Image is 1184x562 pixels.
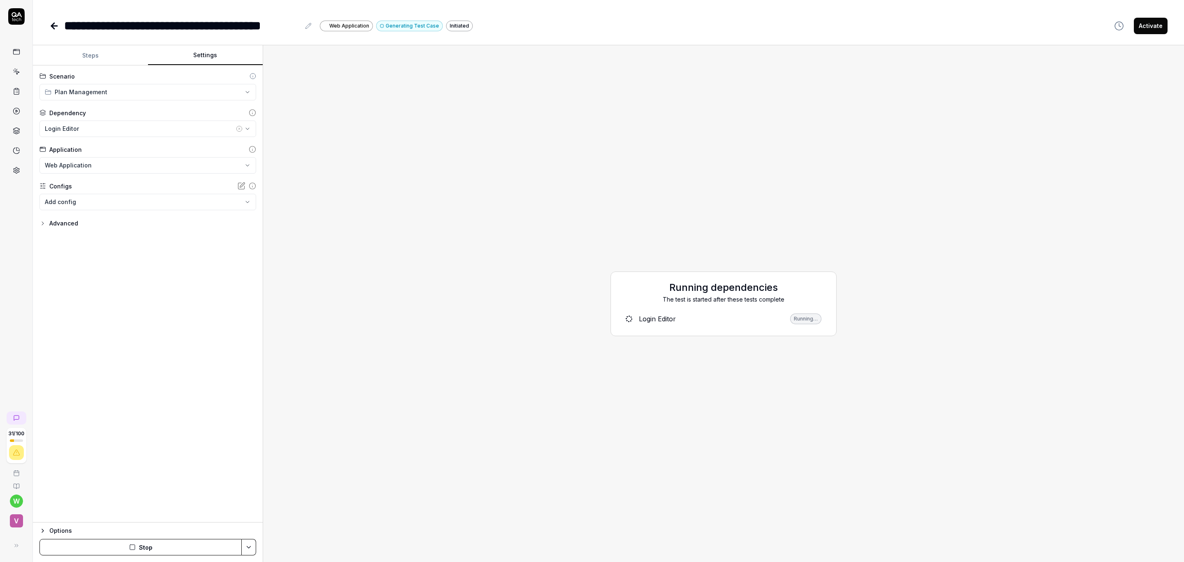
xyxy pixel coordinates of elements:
[619,280,828,295] h2: Running dependencies
[10,514,23,527] span: v
[8,431,24,436] span: 31 / 100
[39,121,256,137] button: Login Editor
[49,218,78,228] div: Advanced
[619,310,828,327] a: Login EditorRunning…
[3,476,29,490] a: Documentation
[10,495,23,508] button: w
[7,411,26,425] a: New conversation
[45,161,92,170] span: Web Application
[49,109,86,117] div: Dependency
[33,46,148,65] button: Steps
[1109,18,1129,34] button: View version history
[39,526,256,536] button: Options
[790,314,821,324] div: Running…
[55,88,107,96] span: Plan Management
[320,20,373,31] a: Web Application
[39,157,256,174] button: Web Application
[329,22,369,30] span: Web Application
[446,21,473,31] div: Initiated
[3,508,29,529] button: v
[39,84,256,100] button: Plan Management
[639,314,676,324] div: Login Editor
[376,21,443,31] button: Generating Test Case
[49,145,82,154] div: Application
[39,539,242,555] button: Stop
[619,295,828,304] div: The test is started after these tests complete
[39,218,78,228] button: Advanced
[1134,18,1168,34] button: Activate
[49,182,72,190] div: Configs
[49,526,256,536] div: Options
[3,463,29,476] a: Book a call with us
[148,46,263,65] button: Settings
[49,72,75,81] div: Scenario
[45,124,234,133] div: Login Editor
